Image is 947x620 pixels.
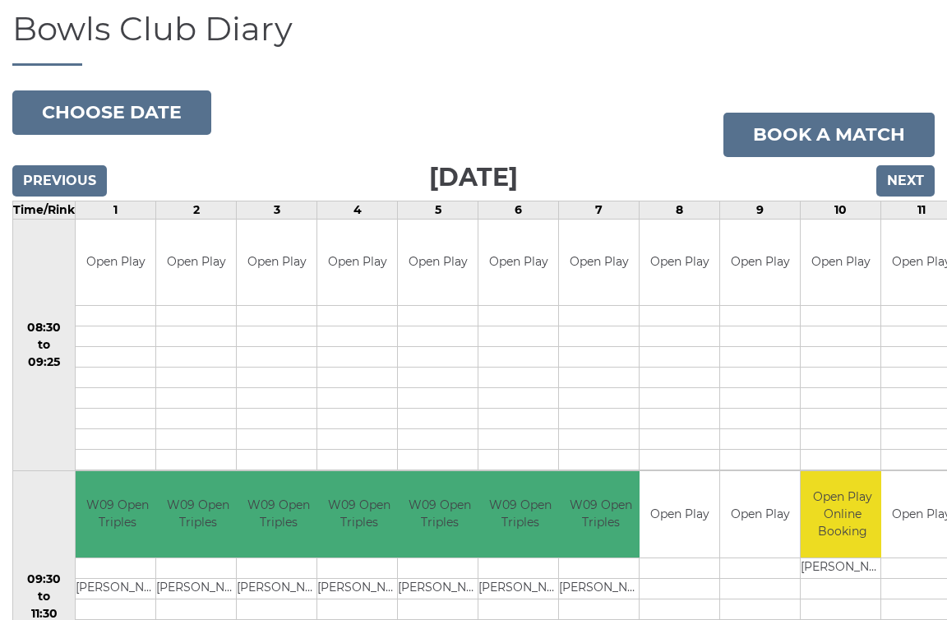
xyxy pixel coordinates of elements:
td: W09 Open Triples [478,471,561,558]
td: Time/Rink [13,201,76,219]
td: [PERSON_NAME] [156,578,239,599]
td: Open Play [317,220,397,306]
td: Open Play [76,220,155,306]
td: Open Play [237,220,316,306]
td: W09 Open Triples [559,471,642,558]
td: Open Play Online Booking [801,471,884,558]
td: 2 [156,201,237,219]
input: Next [876,165,935,197]
td: [PERSON_NAME] [317,578,400,599]
td: Open Play [156,220,236,306]
td: 6 [478,201,559,219]
td: Open Play [478,220,558,306]
td: 5 [398,201,478,219]
td: W09 Open Triples [237,471,320,558]
td: [PERSON_NAME] [398,578,481,599]
td: Open Play [720,220,800,306]
td: W09 Open Triples [317,471,400,558]
td: [PERSON_NAME] [478,578,561,599]
td: [PERSON_NAME] [237,578,320,599]
td: [PERSON_NAME] [76,578,159,599]
td: 7 [559,201,640,219]
input: Previous [12,165,107,197]
td: 4 [317,201,398,219]
td: W09 Open Triples [156,471,239,558]
td: [PERSON_NAME] [559,578,642,599]
td: Open Play [559,220,639,306]
td: 3 [237,201,317,219]
td: Open Play [720,471,800,558]
td: 08:30 to 09:25 [13,219,76,471]
td: 10 [801,201,881,219]
td: Open Play [398,220,478,306]
h1: Bowls Club Diary [12,11,935,66]
td: 9 [720,201,801,219]
td: [PERSON_NAME] [801,558,884,578]
td: Open Play [801,220,880,306]
td: Open Play [640,471,719,558]
button: Choose date [12,90,211,135]
td: W09 Open Triples [76,471,159,558]
td: Open Play [640,220,719,306]
a: Book a match [723,113,935,157]
td: W09 Open Triples [398,471,481,558]
td: 1 [76,201,156,219]
td: 8 [640,201,720,219]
